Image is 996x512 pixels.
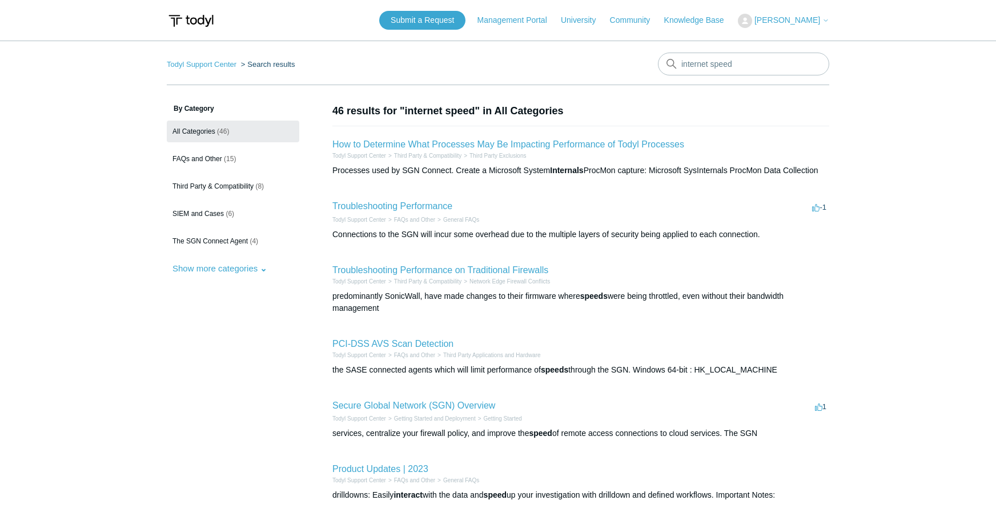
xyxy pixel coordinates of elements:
[332,352,386,358] a: Todyl Support Center
[239,60,295,69] li: Search results
[332,414,386,423] li: Todyl Support Center
[332,364,829,376] div: the SASE connected agents which will limit performance of through the SGN. Windows 64-bit : HK_LO...
[394,352,435,358] a: FAQs and Other
[443,477,479,483] a: General FAQs
[167,230,299,252] a: The SGN Connect Agent (4)
[332,290,829,314] div: predominantly SonicWall, have made changes to their firmware where were being throttled, even wit...
[172,210,224,218] span: SIEM and Cases
[379,11,465,30] a: Submit a Request
[461,151,526,160] li: Third Party Exclusions
[332,215,386,224] li: Todyl Support Center
[580,291,608,301] em: speeds
[393,490,423,499] em: interact
[332,201,452,211] a: Troubleshooting Performance
[332,339,453,349] a: PCI-DSS AVS Scan Detection
[394,278,461,285] a: Third Party & Compatibility
[561,14,607,26] a: University
[812,203,826,211] span: -1
[435,476,479,485] li: General FAQs
[738,14,829,28] button: [PERSON_NAME]
[394,477,435,483] a: FAQs and Other
[386,215,435,224] li: FAQs and Other
[332,476,386,485] li: Todyl Support Center
[332,165,829,177] div: Processes used by SGN Connect. Create a Microsoft System ProcMon capture: Microsoft SysInternals ...
[461,277,550,286] li: Network Edge Firewall Conflicts
[332,489,829,501] div: drilldowns: Easily with the data and up your investigation with drilldown and defined workflows. ...
[332,351,386,359] li: Todyl Support Center
[815,402,826,411] span: 1
[224,155,236,163] span: (15)
[469,278,550,285] a: Network Edge Firewall Conflicts
[172,155,222,163] span: FAQs and Other
[484,490,507,499] em: speed
[386,151,461,160] li: Third Party & Compatibility
[167,60,236,69] a: Todyl Support Center
[167,10,215,31] img: Todyl Support Center Help Center home page
[332,151,386,160] li: Todyl Support Center
[332,265,548,275] a: Troubleshooting Performance on Traditional Firewalls
[217,127,229,135] span: (46)
[167,148,299,170] a: FAQs and Other (15)
[167,203,299,225] a: SIEM and Cases (6)
[386,351,435,359] li: FAQs and Other
[484,415,522,422] a: Getting Started
[167,258,273,279] button: Show more categories
[443,217,479,223] a: General FAQs
[386,476,435,485] li: FAQs and Other
[226,210,234,218] span: (6)
[658,53,829,75] input: Search
[386,414,476,423] li: Getting Started and Deployment
[250,237,258,245] span: (4)
[469,153,526,159] a: Third Party Exclusions
[435,215,479,224] li: General FAQs
[332,229,829,241] div: Connections to the SGN will incur some overhead due to the multiple layers of security being appl...
[332,415,386,422] a: Todyl Support Center
[332,477,386,483] a: Todyl Support Center
[477,14,559,26] a: Management Portal
[394,415,476,422] a: Getting Started and Deployment
[332,427,829,439] div: services, centralize your firewall policy, and improve the of remote access connections to cloud ...
[167,175,299,197] a: Third Party & Compatibility (8)
[332,153,386,159] a: Todyl Support Center
[332,278,386,285] a: Todyl Support Center
[394,217,435,223] a: FAQs and Other
[754,15,820,25] span: [PERSON_NAME]
[435,351,540,359] li: Third Party Applications and Hardware
[167,121,299,142] a: All Categories (46)
[167,60,239,69] li: Todyl Support Center
[394,153,461,159] a: Third Party & Compatibility
[541,365,568,374] em: speeds
[476,414,522,423] li: Getting Started
[332,464,428,474] a: Product Updates | 2023
[443,352,541,358] a: Third Party Applications and Hardware
[167,103,299,114] h3: By Category
[332,217,386,223] a: Todyl Support Center
[386,277,461,286] li: Third Party & Compatibility
[664,14,736,26] a: Knowledge Base
[332,277,386,286] li: Todyl Support Center
[332,103,829,119] h1: 46 results for "internet speed" in All Categories
[610,14,662,26] a: Community
[172,127,215,135] span: All Categories
[172,237,248,245] span: The SGN Connect Agent
[550,166,583,175] em: Internals
[172,182,254,190] span: Third Party & Compatibility
[255,182,264,190] span: (8)
[332,139,684,149] a: How to Determine What Processes May Be Impacting Performance of Todyl Processes
[529,429,552,438] em: speed
[332,401,495,410] a: Secure Global Network (SGN) Overview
